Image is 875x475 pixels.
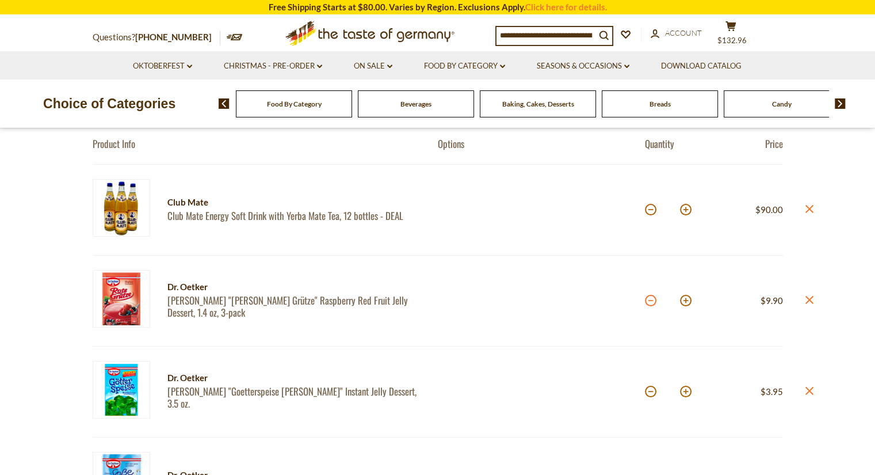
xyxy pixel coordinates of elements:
[661,60,742,73] a: Download Catalog
[651,27,702,40] a: Account
[167,210,418,222] a: Club Mate Energy Soft Drink with Yerba Mate Tea, 12 bottles - DEAL
[714,21,748,50] button: $132.96
[267,100,322,108] a: Food By Category
[714,138,783,150] div: Price
[135,32,212,42] a: [PHONE_NUMBER]
[438,138,645,150] div: Options
[167,294,418,319] a: [PERSON_NAME] "[PERSON_NAME] Grütze" Raspberry Red Fruit Jelly Dessert, 1.4 oz, 3-pack
[761,295,783,306] span: $9.90
[167,280,418,294] div: Dr. Oetker
[537,60,629,73] a: Seasons & Occasions
[167,195,418,210] div: Club Mate
[93,179,150,237] img: Club Mate Energy Soft Drink with Yerba Mate Tea, 12 bottles - DEAL
[133,60,192,73] a: Oktoberfest
[224,60,322,73] a: Christmas - PRE-ORDER
[167,385,418,410] a: [PERSON_NAME] "Goetterspeise [PERSON_NAME]" Instant Jelly Dessert, 3.5 oz.
[761,386,783,397] span: $3.95
[665,28,702,37] span: Account
[649,100,671,108] a: Breads
[167,371,418,385] div: Dr. Oetker
[354,60,392,73] a: On Sale
[219,98,230,109] img: previous arrow
[835,98,846,109] img: next arrow
[424,60,505,73] a: Food By Category
[93,138,438,150] div: Product Info
[400,100,431,108] a: Beverages
[755,204,783,215] span: $90.00
[93,30,220,45] p: Questions?
[93,361,150,419] img: Dr. Oetker "Goetterspeise Waldmeister" Instant Jelly Dessert, 3.5 oz.
[645,138,714,150] div: Quantity
[717,36,747,45] span: $132.96
[525,2,607,12] a: Click here for details.
[772,100,792,108] a: Candy
[93,270,150,328] img: Dr. Oetker "Rote Grütze" Raspberry Red Fruit Jelly Dessert, 1.4 oz, 3-pack
[502,100,574,108] a: Baking, Cakes, Desserts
